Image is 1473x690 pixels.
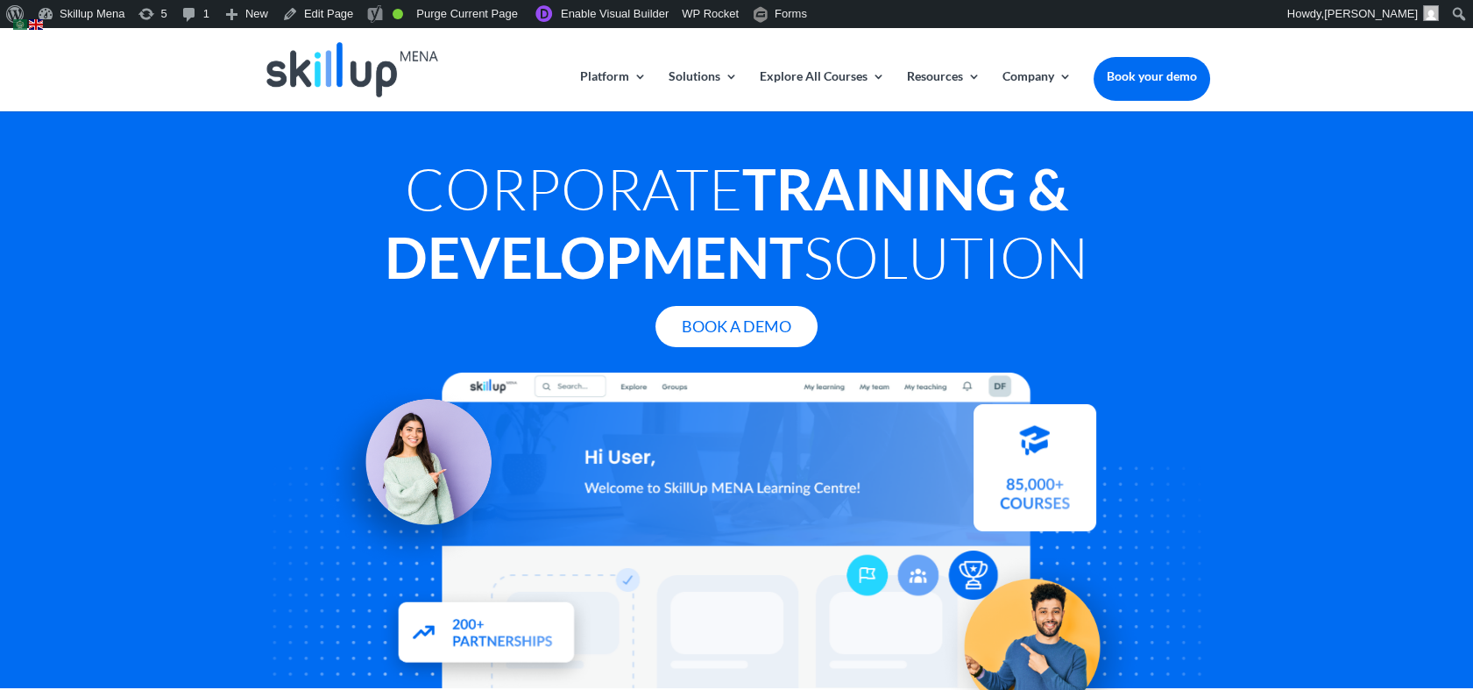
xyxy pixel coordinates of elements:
[385,154,1068,291] strong: Training & Development
[1324,7,1418,20] span: [PERSON_NAME]
[907,70,981,111] a: Resources
[320,379,509,568] img: Learning Management Solution - SkillUp
[1094,57,1210,96] a: Book your demo
[974,412,1096,539] img: Courses library - SkillUp MENA
[1181,501,1473,690] iframe: Chat Widget
[377,585,594,686] img: Partners - SkillUp Mena
[13,19,27,30] img: ar
[760,70,885,111] a: Explore All Courses
[266,42,438,97] img: Skillup Mena
[1002,70,1072,111] a: Company
[29,19,43,30] img: en
[13,13,29,32] a: Arabic
[580,70,647,111] a: Platform
[264,154,1210,300] h1: Corporate Solution
[29,13,45,32] a: English
[655,306,818,347] a: Book A Demo
[393,9,403,19] div: Good
[669,70,738,111] a: Solutions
